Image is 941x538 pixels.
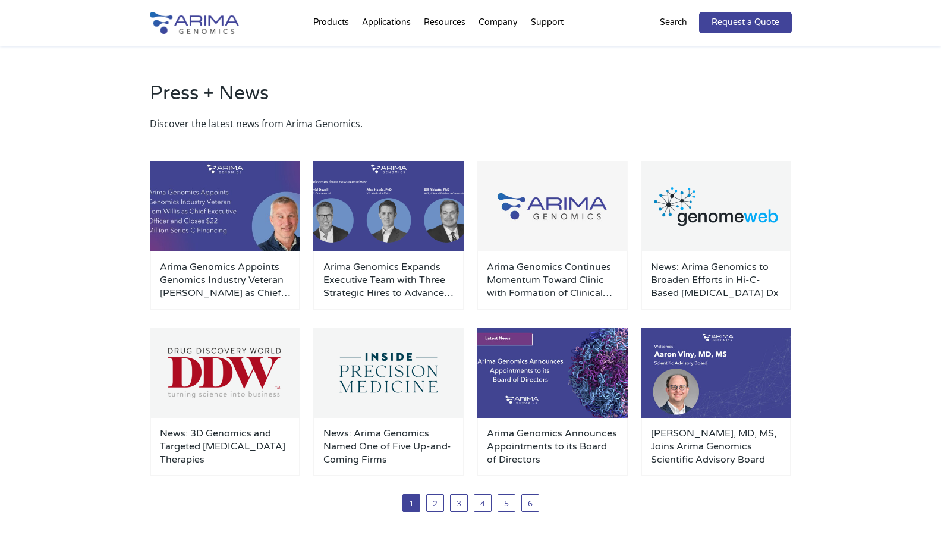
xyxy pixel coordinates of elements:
[487,427,618,466] a: Arima Genomics Announces Appointments to its Board of Directors
[402,494,420,512] span: 1
[160,427,291,466] a: News: 3D Genomics and Targeted [MEDICAL_DATA] Therapies
[426,494,444,512] a: 2
[641,328,792,418] img: Aaron-Viny-SAB-500x300.jpg
[498,494,515,512] a: 5
[150,161,301,251] img: Personnel-Announcement-LinkedIn-Carousel-22025-1-500x300.jpg
[313,328,464,418] img: Inside-Precision-Medicine_Logo-500x300.png
[641,161,792,251] img: GenomeWeb_Press-Release_Logo-500x300.png
[150,12,239,34] img: Arima-Genomics-logo
[651,427,782,466] a: [PERSON_NAME], MD, MS, Joins Arima Genomics Scientific Advisory Board
[477,328,628,418] img: Board-members-500x300.jpg
[521,494,539,512] a: 6
[313,161,464,251] img: Personnel-Announcement-LinkedIn-Carousel-22025-500x300.png
[150,80,792,116] h2: Press + News
[323,427,454,466] a: News: Arima Genomics Named One of Five Up-and-Coming Firms
[477,161,628,251] img: Group-929-500x300.jpg
[651,260,782,300] a: News: Arima Genomics to Broaden Efforts in Hi-C-Based [MEDICAL_DATA] Dx
[450,494,468,512] a: 3
[150,328,301,418] img: Drug-Discovery-World_Logo-500x300.png
[150,116,792,131] p: Discover the latest news from Arima Genomics.
[487,260,618,300] a: Arima Genomics Continues Momentum Toward Clinic with Formation of Clinical Advisory Board
[160,260,291,300] a: Arima Genomics Appoints Genomics Industry Veteran [PERSON_NAME] as Chief Executive Officer and Cl...
[474,494,492,512] a: 4
[699,12,792,33] a: Request a Quote
[660,15,687,30] p: Search
[323,260,454,300] a: Arima Genomics Expands Executive Team with Three Strategic Hires to Advance Clinical Applications...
